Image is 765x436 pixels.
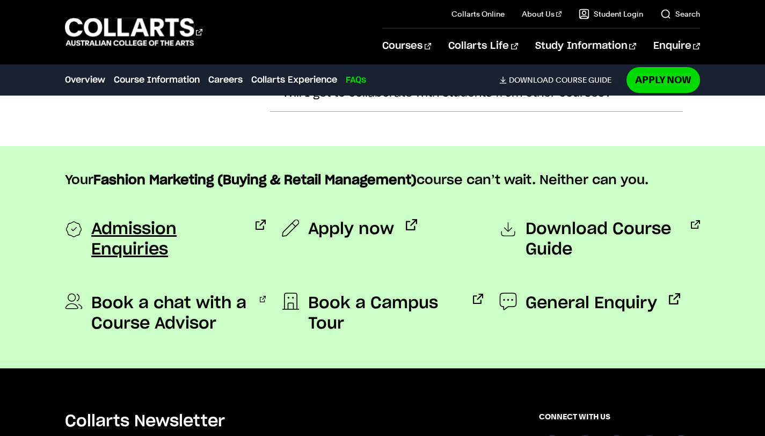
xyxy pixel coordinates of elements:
div: Go to homepage [65,17,202,47]
span: CONNECT WITH US [539,411,700,422]
a: Apply now [282,219,417,239]
span: Apply now [308,219,394,239]
a: Enquire [653,28,700,64]
a: Overview [65,74,105,86]
a: Admission Enquiries [65,219,266,260]
span: Book a Campus Tour [308,293,461,334]
a: About Us [522,9,562,19]
span: Admission Enquiries [91,219,244,260]
strong: Fashion Marketing (Buying & Retail Management) [93,174,417,187]
a: Careers [208,74,243,86]
span: Download [509,75,553,85]
h5: Collarts Newsletter [65,411,470,432]
a: Student Login [579,9,643,19]
a: Apply Now [626,67,700,92]
span: General Enquiry [526,293,657,314]
p: Your course can’t wait. Neither can you. [65,172,700,189]
a: Download Course Guide [499,219,700,260]
a: DownloadCourse Guide [499,75,620,85]
a: FAQs [346,74,366,86]
a: General Enquiry [499,293,680,314]
a: Search [660,9,700,19]
a: Book a chat with a Course Advisor [65,293,266,334]
a: Study Information [535,28,636,64]
a: Collarts Life [448,28,518,64]
span: Download Course Guide [526,219,680,260]
a: Collarts Experience [251,74,337,86]
a: Course Information [114,74,200,86]
a: Book a Campus Tour [282,293,483,334]
a: Courses [382,28,431,64]
a: Collarts Online [451,9,505,19]
span: Book a chat with a Course Advisor [91,293,248,334]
